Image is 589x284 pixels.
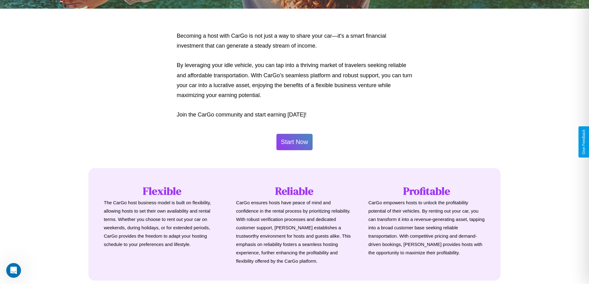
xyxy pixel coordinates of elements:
button: Start Now [276,134,313,150]
div: Give Feedback [582,129,586,155]
h1: Flexible [104,184,221,198]
h1: Reliable [236,184,353,198]
h1: Profitable [368,184,485,198]
p: Join the CarGo community and start earning [DATE]! [177,110,412,120]
p: The CarGo host business model is built on flexibility, allowing hosts to set their own availabili... [104,198,221,248]
p: CarGo empowers hosts to unlock the profitability potential of their vehicles. By renting out your... [368,198,485,257]
p: By leveraging your idle vehicle, you can tap into a thriving market of travelers seeking reliable... [177,60,412,100]
p: Becoming a host with CarGo is not just a way to share your car—it's a smart financial investment ... [177,31,412,51]
p: CarGo ensures hosts have peace of mind and confidence in the rental process by prioritizing relia... [236,198,353,265]
iframe: Intercom live chat [6,263,21,278]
